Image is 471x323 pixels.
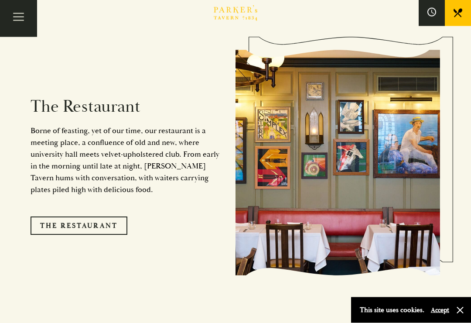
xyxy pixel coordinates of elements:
[31,125,222,196] p: Borne of feasting, yet of our time, our restaurant is a meeting place, a confluence of old and ne...
[31,97,222,117] h2: The Restaurant
[31,217,127,235] a: The Restaurant
[360,304,424,316] p: This site uses cookies.
[456,306,464,315] button: Close and accept
[431,306,449,314] button: Accept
